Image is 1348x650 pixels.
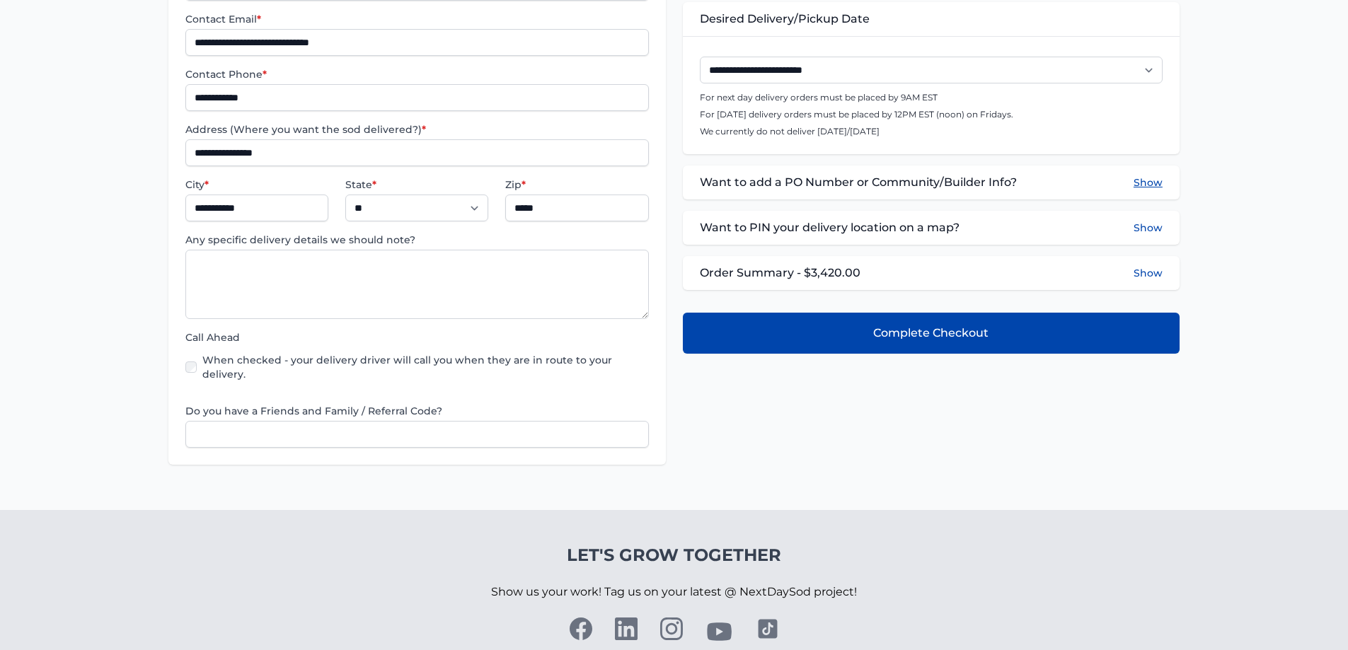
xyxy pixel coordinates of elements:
label: City [185,178,328,192]
label: Zip [505,178,648,192]
label: Do you have a Friends and Family / Referral Code? [185,404,648,418]
label: When checked - your delivery driver will call you when they are in route to your delivery. [202,353,648,381]
span: Want to add a PO Number or Community/Builder Info? [700,174,1017,191]
button: Show [1134,266,1163,280]
p: Show us your work! Tag us on your latest @ NextDaySod project! [491,567,857,617]
p: For [DATE] delivery orders must be placed by 12PM EST (noon) on Fridays. [700,109,1163,120]
label: Address (Where you want the sod delivered?) [185,122,648,137]
h4: Let's Grow Together [491,544,857,567]
p: For next day delivery orders must be placed by 9AM EST [700,92,1163,103]
span: Complete Checkout [873,325,989,342]
span: Want to PIN your delivery location on a map? [700,219,960,236]
span: Order Summary - $3,420.00 [700,265,860,282]
label: Contact Phone [185,67,648,81]
button: Show [1134,219,1163,236]
p: We currently do not deliver [DATE]/[DATE] [700,126,1163,137]
label: State [345,178,488,192]
button: Complete Checkout [683,313,1180,354]
button: Show [1134,174,1163,191]
div: Desired Delivery/Pickup Date [683,2,1180,36]
label: Contact Email [185,12,648,26]
label: Any specific delivery details we should note? [185,233,648,247]
label: Call Ahead [185,330,648,344]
